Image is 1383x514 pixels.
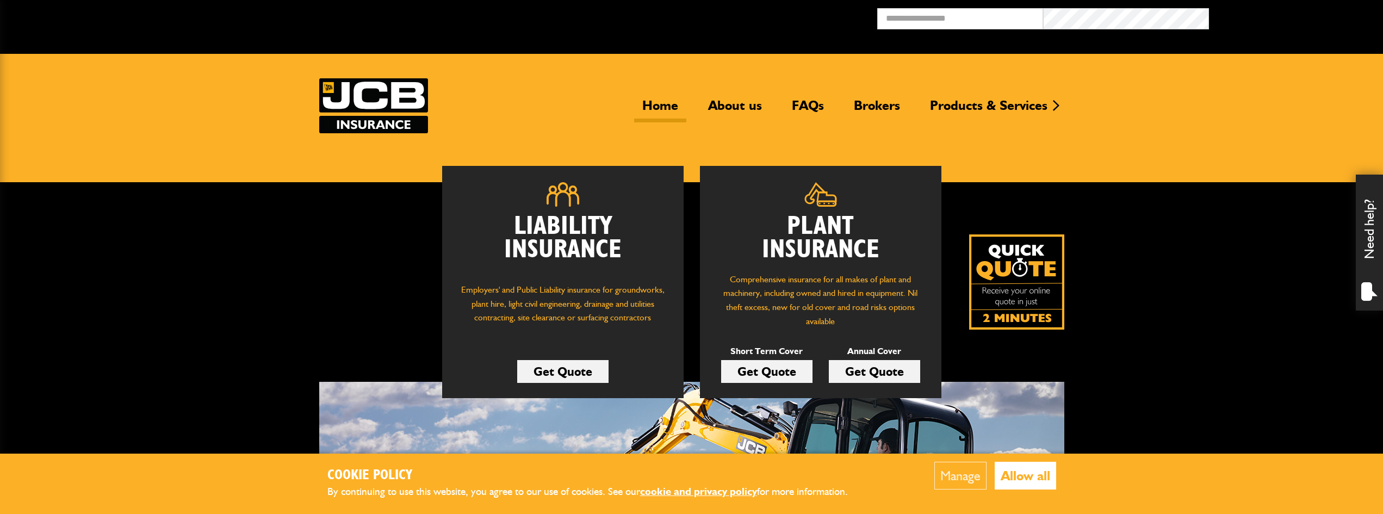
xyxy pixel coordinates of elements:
a: Get Quote [517,360,609,383]
button: Broker Login [1209,8,1375,25]
p: By continuing to use this website, you agree to our use of cookies. See our for more information. [327,484,866,500]
p: Employers' and Public Liability insurance for groundworks, plant hire, light civil engineering, d... [458,283,667,335]
a: Brokers [846,97,908,122]
h2: Cookie Policy [327,467,866,484]
button: Manage [934,462,987,490]
p: Short Term Cover [721,344,813,358]
div: Need help? [1356,175,1383,311]
img: Quick Quote [969,234,1064,330]
p: Annual Cover [829,344,920,358]
a: Get your insurance quote isn just 2-minutes [969,234,1064,330]
a: About us [700,97,770,122]
a: FAQs [784,97,832,122]
h2: Plant Insurance [716,215,925,262]
p: Comprehensive insurance for all makes of plant and machinery, including owned and hired in equipm... [716,273,925,328]
a: Get Quote [721,360,813,383]
img: JCB Insurance Services logo [319,78,428,133]
button: Allow all [995,462,1056,490]
a: Get Quote [829,360,920,383]
h2: Liability Insurance [458,215,667,273]
a: Home [634,97,686,122]
a: Products & Services [922,97,1056,122]
a: cookie and privacy policy [640,485,757,498]
a: JCB Insurance Services [319,78,428,133]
